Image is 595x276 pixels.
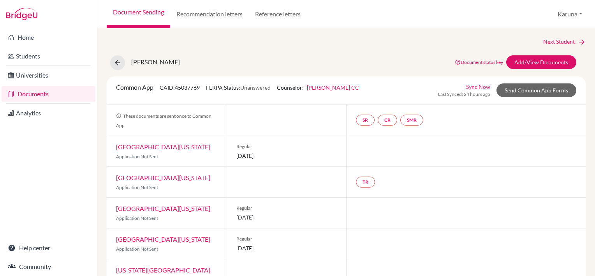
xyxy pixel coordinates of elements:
[206,84,271,91] span: FERPA Status:
[160,84,200,91] span: CAID: 45037769
[236,152,337,160] span: [DATE]
[116,246,158,252] span: Application Not Sent
[455,59,503,65] a: Document status key
[236,213,337,221] span: [DATE]
[554,7,586,21] button: Karuna
[116,154,158,159] span: Application Not Sent
[2,259,95,274] a: Community
[116,143,210,150] a: [GEOGRAPHIC_DATA][US_STATE]
[6,8,37,20] img: Bridge-U
[356,115,375,126] a: SR
[400,115,423,126] a: SMR
[2,240,95,256] a: Help center
[277,84,359,91] span: Counselor:
[116,235,210,243] a: [GEOGRAPHIC_DATA][US_STATE]
[131,58,180,65] span: [PERSON_NAME]
[2,86,95,102] a: Documents
[116,205,210,212] a: [GEOGRAPHIC_DATA][US_STATE]
[116,113,211,128] span: These documents are sent once to Common App
[236,244,337,252] span: [DATE]
[240,84,271,91] span: Unanswered
[378,115,397,126] a: CR
[506,55,576,69] a: Add/View Documents
[2,30,95,45] a: Home
[116,83,153,91] span: Common App
[2,48,95,64] a: Students
[116,174,210,181] a: [GEOGRAPHIC_DATA][US_STATE]
[496,83,576,97] a: Send Common App Forms
[466,83,490,91] a: Sync Now
[2,105,95,121] a: Analytics
[236,235,337,242] span: Regular
[236,205,337,212] span: Regular
[116,215,158,221] span: Application Not Sent
[307,84,359,91] a: [PERSON_NAME] CC
[356,177,375,188] a: TR
[116,266,210,274] a: [US_STATE][GEOGRAPHIC_DATA]
[116,184,158,190] span: Application Not Sent
[2,67,95,83] a: Universities
[543,37,586,46] a: Next Student
[438,91,490,98] span: Last Synced: 24 hours ago
[236,143,337,150] span: Regular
